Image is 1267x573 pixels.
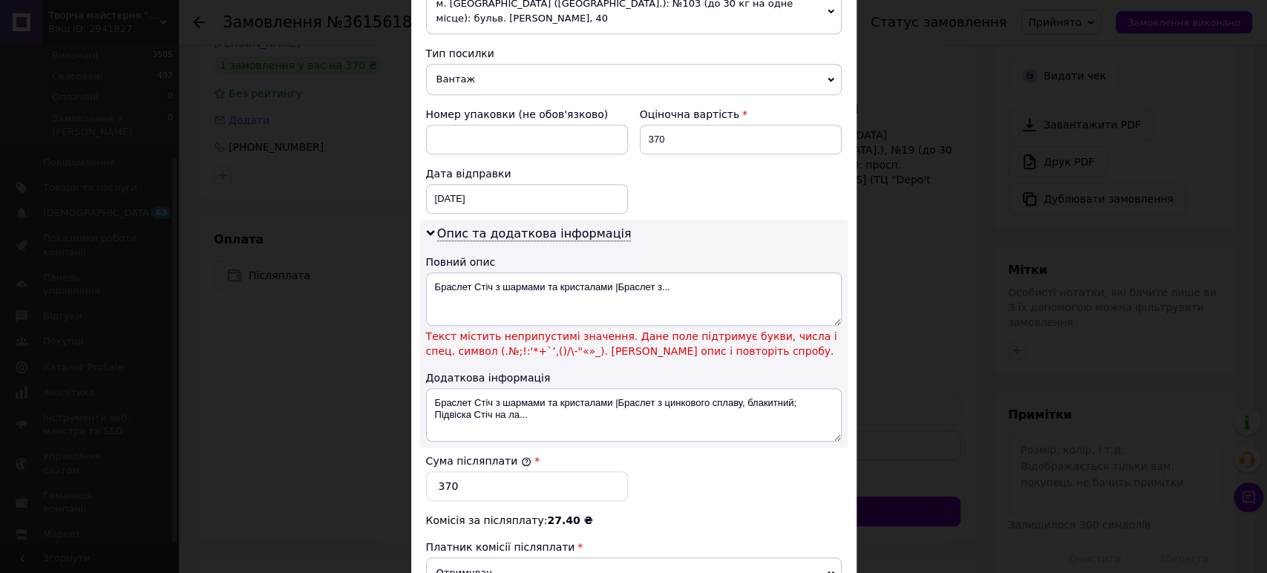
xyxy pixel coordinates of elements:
div: Комісія за післяплату: [426,513,842,528]
span: Вантаж [426,64,842,95]
div: Додаткова інформація [426,370,842,385]
div: Номер упаковки (не обов'язково) [426,107,628,122]
span: 27.40 ₴ [547,514,592,526]
textarea: Браслет Стіч з шармами та кристалами |Браслет з цинкового сплаву, блакитний; Підвіска Стіч на ла... [426,388,842,442]
div: Дата відправки [426,166,628,181]
div: Оціночна вартість [640,107,842,122]
textarea: Браслет Стіч з шармами та кристалами |Браслет з... [426,272,842,326]
div: Повний опис [426,255,842,269]
span: Текст містить неприпустимі значення. Дане поле підтримує букви, числа і спец. символ (.№;!:'*+`’,... [426,329,842,358]
label: Сума післяплати [426,455,531,467]
span: Опис та додаткова інформація [437,226,632,241]
span: Тип посилки [426,48,494,59]
span: Платник комісії післяплати [426,541,575,553]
